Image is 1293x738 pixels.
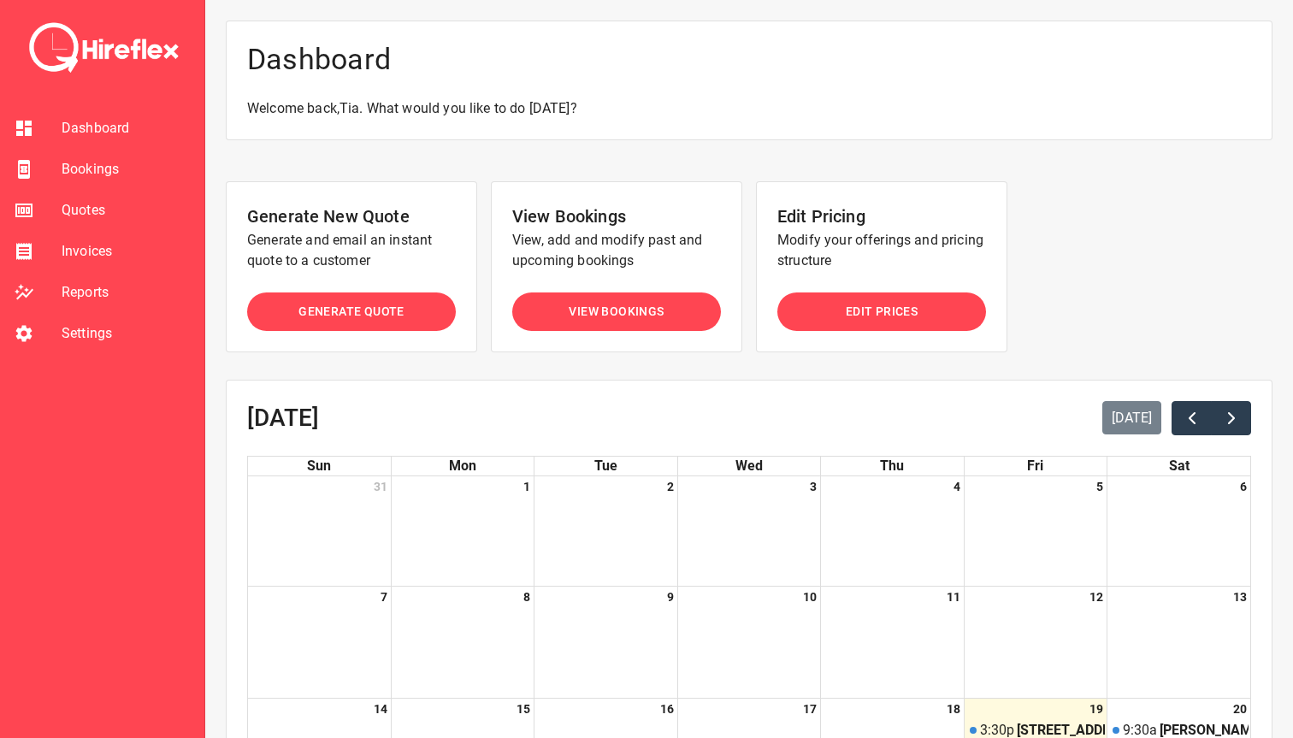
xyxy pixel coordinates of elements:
a: Saturday [1166,457,1193,475]
td: September 1, 2025 [391,476,534,587]
a: Tuesday [591,457,621,475]
td: September 5, 2025 [964,476,1107,587]
button: Previous month [1172,401,1212,435]
a: September 20, 2025 [1230,699,1250,719]
td: September 11, 2025 [821,587,964,698]
a: September 5, 2025 [1093,476,1107,497]
h4: Dashboard [247,42,1251,78]
span: Edit Prices [846,301,918,322]
td: September 10, 2025 [677,587,820,698]
h6: Generate New Quote [247,203,456,230]
p: Welcome back, Tia . What would you like to do [DATE]? [247,98,1251,119]
a: September 17, 2025 [800,699,820,719]
a: September 13, 2025 [1230,587,1250,607]
a: September 10, 2025 [800,587,820,607]
td: September 2, 2025 [534,476,677,587]
a: Wednesday [732,457,766,475]
span: Quotes [62,200,191,221]
td: September 7, 2025 [248,587,391,698]
a: September 12, 2025 [1086,587,1107,607]
td: September 4, 2025 [821,476,964,587]
a: Thursday [877,457,907,475]
a: September 8, 2025 [520,587,534,607]
h6: View Bookings [512,203,721,230]
p: View, add and modify past and upcoming bookings [512,230,721,271]
td: September 9, 2025 [534,587,677,698]
a: September 11, 2025 [943,587,964,607]
a: September 1, 2025 [520,476,534,497]
a: Sunday [304,457,334,475]
a: September 15, 2025 [513,699,534,719]
span: Bookings [62,159,191,180]
td: September 13, 2025 [1107,587,1250,698]
button: [DATE] [1102,401,1162,434]
span: View Bookings [569,301,664,322]
p: Generate and email an instant quote to a customer [247,230,456,271]
h2: [DATE] [247,404,319,432]
p: Modify your offerings and pricing structure [777,230,986,271]
span: Invoices [62,241,191,262]
a: September 18, 2025 [943,699,964,719]
span: Generate Quote [298,301,404,322]
h6: Edit Pricing [777,203,986,230]
span: Settings [62,323,191,344]
a: Monday [446,457,480,475]
a: September 9, 2025 [664,587,677,607]
a: August 31, 2025 [370,476,391,497]
a: Friday [1024,457,1047,475]
a: September 19, 2025 [1086,699,1107,719]
a: September 2, 2025 [664,476,677,497]
td: September 8, 2025 [391,587,534,698]
div: 3:30p [980,723,1014,738]
div: [PERSON_NAME][GEOGRAPHIC_DATA], [GEOGRAPHIC_DATA] [1160,723,1249,738]
span: Dashboard [62,118,191,139]
td: August 31, 2025 [248,476,391,587]
a: September 7, 2025 [377,587,391,607]
div: [STREET_ADDRESS][PERSON_NAME] [1017,723,1105,738]
a: September 16, 2025 [657,699,677,719]
span: Reports [62,282,191,303]
a: September 4, 2025 [950,476,964,497]
td: September 12, 2025 [964,587,1107,698]
div: 9:30a [1123,723,1157,738]
a: September 6, 2025 [1237,476,1250,497]
td: September 6, 2025 [1107,476,1250,587]
button: Next month [1211,401,1251,435]
a: September 14, 2025 [370,699,391,719]
a: September 3, 2025 [806,476,820,497]
td: September 3, 2025 [677,476,820,587]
